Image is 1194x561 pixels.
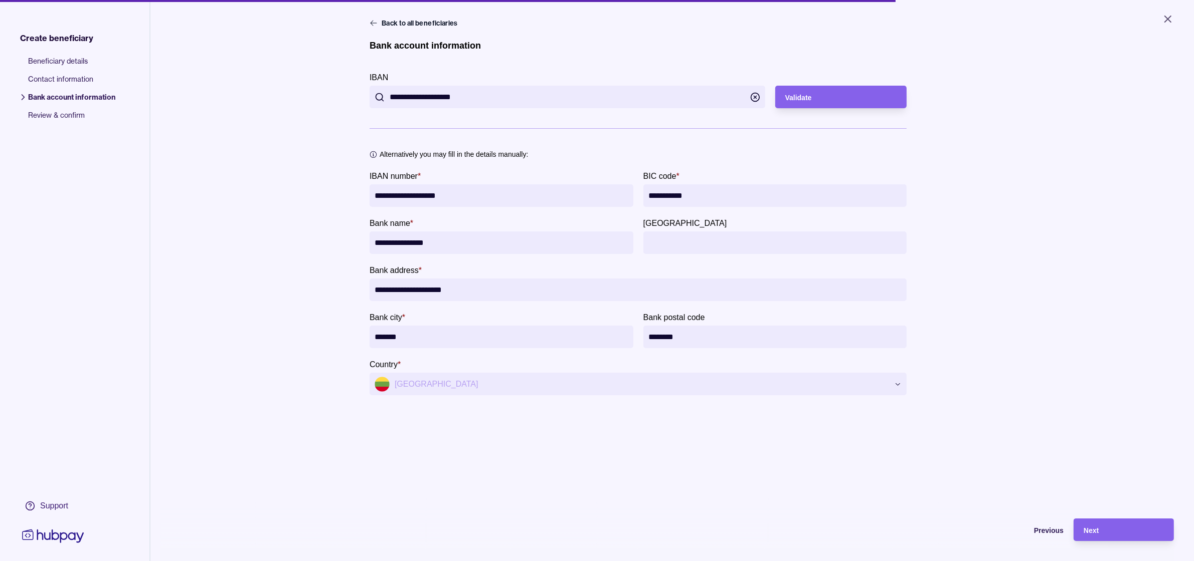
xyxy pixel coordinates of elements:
label: BIC code [643,170,679,182]
input: Bank province [648,231,902,254]
input: IBAN number [375,184,628,207]
input: IBAN [390,86,745,108]
p: Bank city [370,313,402,322]
p: BIC code [643,172,676,180]
p: Bank postal code [643,313,705,322]
input: bankName [375,231,628,254]
button: Next [1074,518,1174,541]
h1: Bank account information [370,40,481,51]
p: IBAN number [370,172,418,180]
span: Review & confirm [28,110,115,128]
input: Bank address [375,278,902,301]
input: Bank city [375,326,628,348]
label: Bank name [370,217,413,229]
p: Country [370,360,398,369]
span: Contact information [28,74,115,92]
button: Close [1150,8,1186,30]
input: Bank postal code [648,326,902,348]
label: Bank postal code [643,311,705,323]
p: IBAN [370,73,388,82]
label: Bank province [643,217,727,229]
span: Bank account information [28,92,115,110]
label: Country [370,358,401,370]
div: Support [40,500,68,511]
p: Bank address [370,266,419,274]
span: Validate [785,94,812,102]
p: Bank name [370,219,410,227]
button: Previous [963,518,1064,541]
label: IBAN number [370,170,421,182]
button: Validate [775,86,907,108]
span: Create beneficiary [20,32,93,44]
p: [GEOGRAPHIC_DATA] [643,219,727,227]
label: Bank address [370,264,422,276]
span: Next [1084,526,1099,534]
label: Bank city [370,311,405,323]
p: Alternatively you may fill in the details manually: [380,149,528,160]
a: Support [20,495,86,516]
span: Previous [1034,526,1064,534]
span: Beneficiary details [28,56,115,74]
button: Back to all beneficiaries [370,18,460,28]
label: IBAN [370,71,388,83]
input: BIC code [648,184,902,207]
